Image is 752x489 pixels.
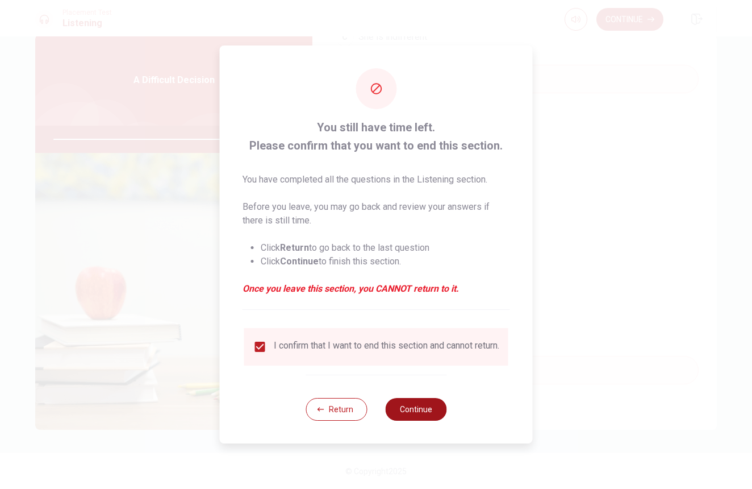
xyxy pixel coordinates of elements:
[306,398,367,421] button: Return
[261,241,510,255] li: Click to go back to the last question
[243,282,510,296] em: Once you leave this section, you CANNOT return to it.
[243,173,510,187] p: You have completed all the questions in the Listening section.
[261,255,510,268] li: Click to finish this section.
[280,256,319,267] strong: Continue
[243,118,510,155] span: You still have time left. Please confirm that you want to end this section.
[274,340,499,354] div: I confirm that I want to end this section and cannot return.
[385,398,446,421] button: Continue
[280,242,309,253] strong: Return
[243,200,510,227] p: Before you leave, you may go back and review your answers if there is still time.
